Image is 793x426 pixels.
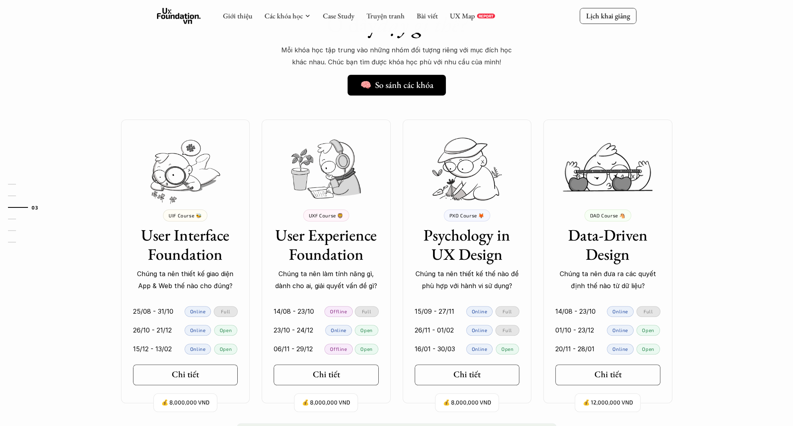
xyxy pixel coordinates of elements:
[331,327,346,333] p: Online
[274,364,379,385] a: Chi tiết
[190,309,206,314] p: Online
[274,343,313,355] p: 06/11 - 29/12
[274,305,314,317] p: 14/08 - 23/10
[330,309,347,314] p: Offline
[190,327,206,333] p: Online
[503,309,512,314] p: Full
[169,213,202,218] p: UIF Course 🐝
[472,309,487,314] p: Online
[477,14,495,18] a: REPORT
[644,309,653,314] p: Full
[366,11,405,20] a: Truyện tranh
[586,11,630,20] p: Lịch khai giảng
[190,346,206,352] p: Online
[583,397,633,408] p: 💰 12,000,000 VND
[555,324,594,336] p: 01/10 - 23/12
[221,309,230,314] p: Full
[220,327,232,333] p: Open
[555,305,596,317] p: 14/08 - 23/10
[274,268,379,292] p: Chúng ta nên làm tính năng gì, dành cho ai, giải quyết vấn đề gì?
[555,268,660,292] p: Chúng ta nên đưa ra các quyết định thế nào từ dữ liệu?
[302,397,350,408] p: 💰 8,000,000 VND
[264,11,303,20] a: Các khóa học
[415,324,454,336] p: 26/11 - 01/02
[362,309,371,314] p: Full
[642,346,654,352] p: Open
[415,268,520,292] p: Chúng ta nên thiết kế thế nào để phù hợp với hành vi sử dụng?
[417,11,438,20] a: Bài viết
[348,75,446,96] a: 🧠 So sánh các khóa
[172,369,199,380] h5: Chi tiết
[32,204,38,210] strong: 03
[415,225,520,264] h3: Psychology in UX Design
[472,346,487,352] p: Online
[594,369,622,380] h5: Chi tiết
[313,369,340,380] h5: Chi tiết
[133,268,238,292] p: Chúng ta nên thiết kế giao diện App & Web thế nào cho đúng?
[642,327,654,333] p: Open
[274,225,379,264] h3: User Experience Foundation
[555,343,594,355] p: 20/11 - 28/01
[8,203,46,212] a: 03
[472,327,487,333] p: Online
[415,364,520,385] a: Chi tiết
[415,343,455,355] p: 16/01 - 30/03
[415,305,454,317] p: 15/09 - 27/11
[133,305,173,317] p: 25/08 - 31/10
[453,369,481,380] h5: Chi tiết
[360,327,372,333] p: Open
[223,11,252,20] a: Giới thiệu
[612,346,628,352] p: Online
[133,343,172,355] p: 15/12 - 13/02
[133,364,238,385] a: Chi tiết
[449,213,485,218] p: PXD Course 🦊
[274,324,313,336] p: 23/10 - 24/12
[555,225,660,264] h3: Data-Driven Design
[161,397,209,408] p: 💰 8,000,000 VND
[612,309,628,314] p: Online
[450,11,475,20] a: UX Map
[503,327,512,333] p: Full
[443,397,491,408] p: 💰 8,000,000 VND
[330,346,347,352] p: Offline
[257,12,537,38] h1: Ở đây
[590,213,626,218] p: DAD Course 🐴
[323,11,354,20] a: Case Study
[479,14,493,18] p: REPORT
[309,213,344,218] p: UXF Course 🦁
[555,364,660,385] a: Chi tiết
[612,327,628,333] p: Online
[501,346,513,352] p: Open
[133,324,172,336] p: 26/10 - 21/12
[360,346,372,352] p: Open
[580,8,636,24] a: Lịch khai giảng
[133,225,238,264] h3: User Interface Foundation
[360,80,433,90] h5: 🧠 So sánh các khóa
[277,44,517,68] p: Mỗi khóa học tập trung vào những nhóm đối tượng riêng với mục đích học khác nhau. Chúc bạn tìm đư...
[220,346,232,352] p: Open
